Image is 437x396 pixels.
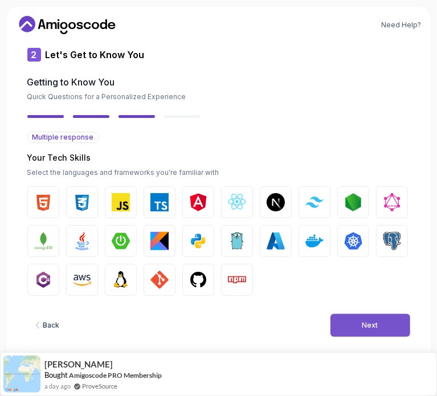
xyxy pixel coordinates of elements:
[189,271,207,289] img: GitHub
[105,225,137,257] button: Spring Boot
[27,92,410,101] p: Quick Questions for a Personalized Experience
[228,232,246,250] img: Go
[305,197,324,207] img: Tailwind CSS
[73,271,91,289] img: AWS
[228,271,246,289] img: Npm
[221,225,253,257] button: Go
[27,152,410,164] p: Your Tech Skills
[150,193,169,211] img: TypeScript
[305,232,324,250] img: Docker
[221,264,253,296] button: Npm
[34,271,52,289] img: C#
[31,50,37,59] p: 2
[144,225,175,257] button: Kotlin
[150,232,169,250] img: Kotlin
[337,186,369,218] button: Node.js
[27,168,410,177] p: Select the languages and frameworks you're familiar with
[34,232,52,250] img: MongoDB
[221,186,253,218] button: React.js
[299,186,330,218] button: Tailwind CSS
[189,232,207,250] img: Python
[228,193,246,211] img: React.js
[66,186,98,218] button: CSS
[267,193,285,211] img: Next.js
[189,193,207,211] img: Angular
[182,225,214,257] button: Python
[383,193,401,211] img: GraphQL
[267,232,285,250] img: Azure
[34,193,52,211] img: HTML
[66,225,98,257] button: Java
[337,225,369,257] button: Kubernetes
[27,75,410,89] h2: Getting to Know You
[376,225,408,257] button: PostgreSQL
[112,271,130,289] img: Linux
[27,314,64,337] button: Back
[16,16,119,34] a: Home link
[260,225,292,257] button: Azure
[105,186,137,218] button: JavaScript
[69,371,162,379] a: Amigoscode PRO Membership
[73,232,91,250] img: Java
[44,381,71,391] span: a day ago
[43,321,60,330] div: Back
[383,232,401,250] img: PostgreSQL
[144,186,175,218] button: TypeScript
[344,193,362,211] img: Node.js
[44,370,68,379] span: Bought
[82,381,117,391] a: ProveSource
[27,225,59,257] button: MongoDB
[150,271,169,289] img: GIT
[112,193,130,211] img: JavaScript
[27,186,59,218] button: HTML
[3,356,40,393] img: provesource social proof notification image
[32,133,94,142] span: Multiple response
[362,321,378,330] div: Next
[112,232,130,250] img: Spring Boot
[66,264,98,296] button: AWS
[344,232,362,250] img: Kubernetes
[105,264,137,296] button: Linux
[182,186,214,218] button: Angular
[144,264,175,296] button: GIT
[381,21,421,30] a: Need Help?
[330,314,410,337] button: Next
[46,48,145,62] p: Let's Get to Know You
[44,360,113,369] span: [PERSON_NAME]
[182,264,214,296] button: GitHub
[376,186,408,218] button: GraphQL
[27,264,59,296] button: C#
[73,193,91,211] img: CSS
[299,225,330,257] button: Docker
[260,186,292,218] button: Next.js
